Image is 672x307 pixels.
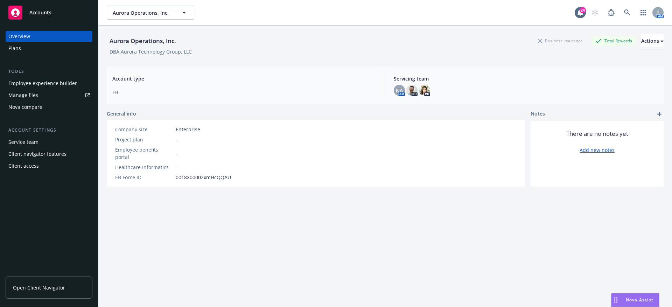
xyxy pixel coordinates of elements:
[176,126,200,133] span: Enterprise
[534,36,586,45] div: Business Insurance
[6,68,92,75] div: Tools
[6,78,92,89] a: Employee experience builder
[6,43,92,54] a: Plans
[115,126,173,133] div: Company size
[406,85,418,96] img: photo
[13,284,65,291] span: Open Client Navigator
[8,102,42,113] div: Nova compare
[636,6,650,20] a: Switch app
[419,85,430,96] img: photo
[113,9,173,16] span: Aurora Operations, Inc.
[6,127,92,134] div: Account settings
[6,148,92,160] a: Client navigator features
[611,293,620,307] div: Drag to move
[588,6,602,20] a: Start snowing
[176,163,177,171] span: -
[110,48,192,55] div: DBA: Aurora Technology Group, LLC
[115,163,173,171] div: Healthcare Informatics
[8,148,66,160] div: Client navigator features
[112,89,377,96] span: EB
[6,102,92,113] a: Nova compare
[107,36,179,46] div: Aurora Operations, Inc.
[176,136,177,143] span: -
[8,43,21,54] div: Plans
[8,78,77,89] div: Employee experience builder
[176,174,231,181] span: 0018X00002xmHcQQAU
[6,160,92,172] a: Client access
[620,6,634,20] a: Search
[566,130,628,138] span: There are no notes yet
[6,90,92,101] a: Manage files
[531,110,545,118] span: Notes
[655,110,664,118] a: add
[107,110,136,117] span: General info
[115,146,173,161] div: Employee benefits portal
[626,297,653,303] span: Nova Assist
[8,137,38,148] div: Service team
[580,7,586,13] div: 24
[604,6,618,20] a: Report a Bug
[115,136,173,143] div: Project plan
[107,6,194,20] button: Aurora Operations, Inc.
[6,31,92,42] a: Overview
[580,146,615,154] a: Add new notes
[396,87,403,94] span: NA
[115,174,173,181] div: EB Force ID
[8,90,38,101] div: Manage files
[8,160,39,172] div: Client access
[176,150,177,157] span: -
[112,75,377,82] span: Account type
[29,10,51,15] span: Accounts
[592,36,636,45] div: Total Rewards
[611,293,659,307] button: Nova Assist
[394,75,658,82] span: Servicing team
[6,137,92,148] a: Service team
[6,3,92,22] a: Accounts
[8,31,30,42] div: Overview
[641,34,664,48] button: Actions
